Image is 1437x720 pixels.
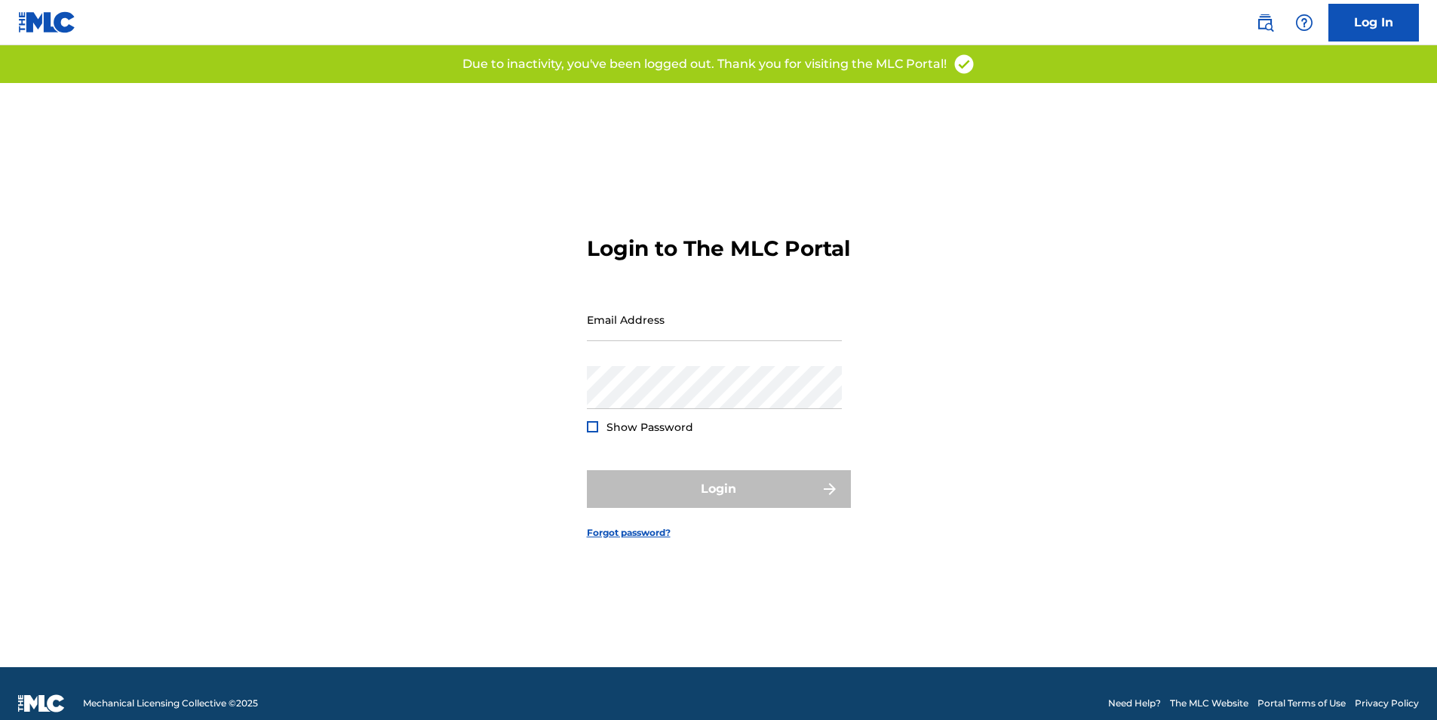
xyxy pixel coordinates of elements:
[83,697,258,710] span: Mechanical Licensing Collective © 2025
[1170,697,1248,710] a: The MLC Website
[1257,697,1346,710] a: Portal Terms of Use
[1295,14,1313,32] img: help
[1256,14,1274,32] img: search
[462,55,947,73] p: Due to inactivity, you've been logged out. Thank you for visiting the MLC Portal!
[1328,4,1419,42] a: Log In
[1108,697,1161,710] a: Need Help?
[18,694,65,712] img: logo
[587,526,671,540] a: Forgot password?
[1289,8,1319,38] div: Help
[606,420,693,434] span: Show Password
[18,11,76,33] img: MLC Logo
[953,53,975,75] img: access
[587,235,850,262] h3: Login to The MLC Portal
[1355,697,1419,710] a: Privacy Policy
[1250,8,1280,38] a: Public Search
